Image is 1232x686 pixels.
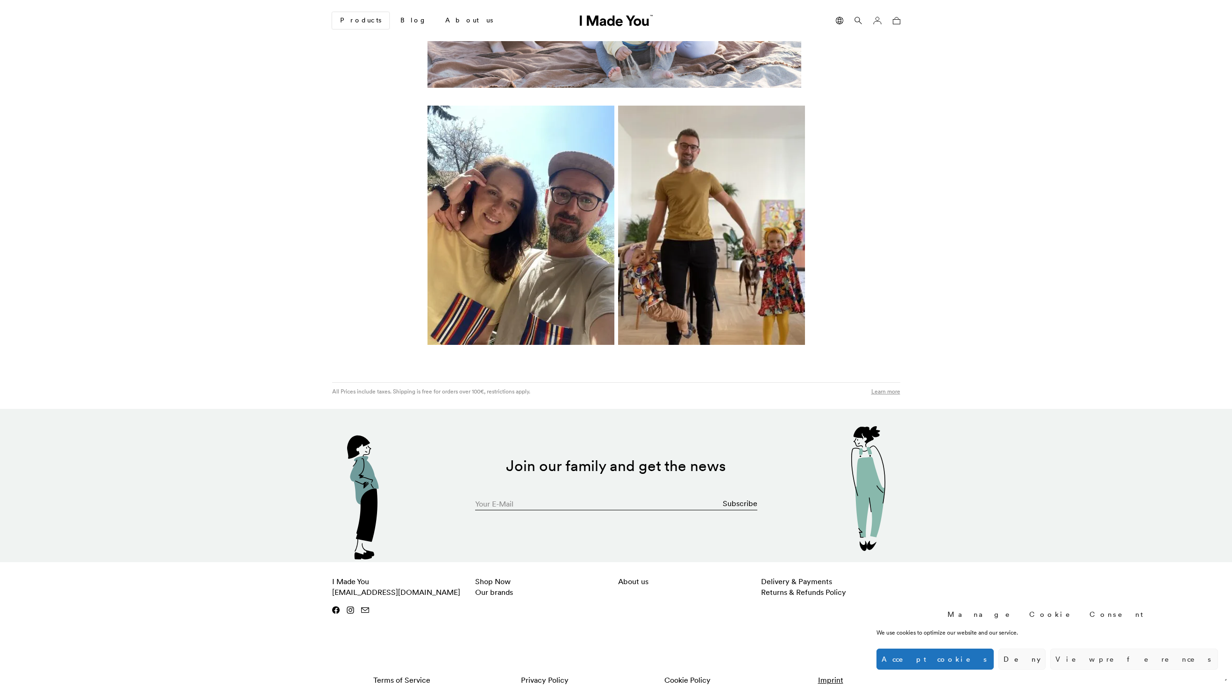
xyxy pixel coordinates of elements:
div: We use cookies to optimize our website and our service. [876,629,1079,637]
button: View preferences [1050,649,1218,670]
button: Deny [998,649,1046,670]
a: Products [332,12,389,29]
a: Shop Now [475,577,511,586]
a: [EMAIL_ADDRESS][DOMAIN_NAME] [332,587,460,597]
p: I Made You [332,576,471,598]
a: About us [618,577,648,586]
h2: Join our family and get the news [359,457,873,475]
a: Delivery & Payments [761,577,832,586]
button: Subscribe [723,494,757,513]
a: Learn more [871,387,900,395]
a: Returns & Refunds Policy [761,587,846,597]
p: All Prices include taxes. Shipping is free for orders over 100€, restrictions apply. [332,387,530,395]
a: About us [438,13,500,29]
button: Accept cookies [876,649,994,670]
a: Blog [393,13,434,29]
a: Our brands [475,587,513,597]
div: Manage Cookie Consent [947,609,1147,619]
